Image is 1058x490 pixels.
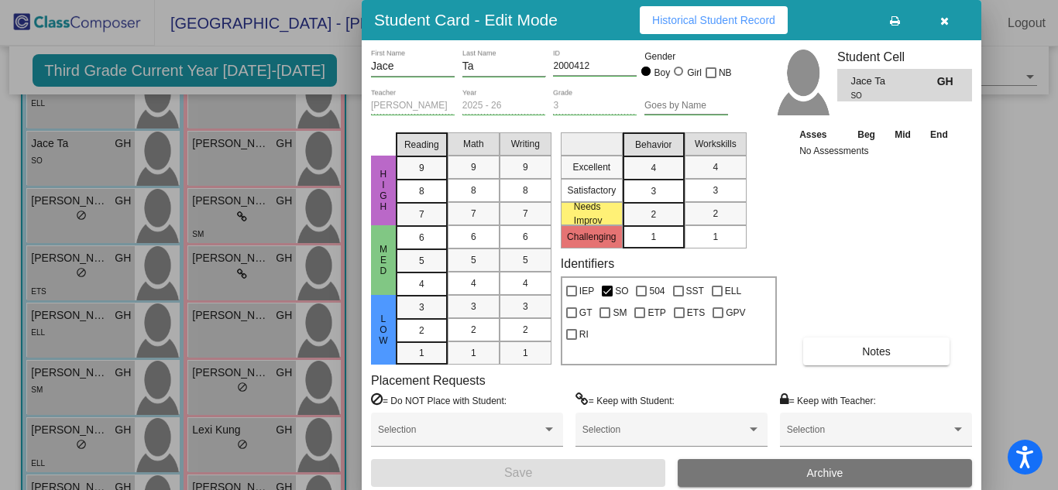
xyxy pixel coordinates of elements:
[885,126,920,143] th: Mid
[523,160,528,174] span: 9
[725,282,741,300] span: ELL
[463,137,484,151] span: Math
[726,303,745,322] span: GPV
[523,230,528,244] span: 6
[371,101,455,111] input: teacher
[920,126,957,143] th: End
[523,276,528,290] span: 4
[644,101,728,111] input: goes by name
[579,325,589,344] span: RI
[850,74,936,90] span: Jace Ta
[419,346,424,360] span: 1
[651,161,656,175] span: 4
[635,138,672,152] span: Behavior
[523,207,528,221] span: 7
[471,230,476,244] span: 6
[419,277,424,291] span: 4
[511,137,540,151] span: Writing
[807,467,843,479] span: Archive
[686,282,704,300] span: SST
[644,50,728,63] mat-label: Gender
[462,101,546,111] input: year
[419,207,424,221] span: 7
[837,50,972,64] h3: Student Cell
[523,300,528,314] span: 3
[713,183,718,197] span: 3
[654,66,671,80] div: Boy
[523,323,528,337] span: 2
[419,161,424,175] span: 9
[649,282,665,300] span: 504
[695,137,737,151] span: Workskills
[419,184,424,198] span: 8
[471,276,476,290] span: 4
[374,10,558,29] h3: Student Card - Edit Mode
[471,300,476,314] span: 3
[553,101,637,111] input: grade
[371,392,507,408] label: = Do NOT Place with Student:
[471,207,476,221] span: 7
[471,160,476,174] span: 9
[615,282,628,300] span: SO
[687,303,705,322] span: ETS
[678,459,972,487] button: Archive
[579,282,594,300] span: IEP
[651,184,656,198] span: 3
[648,303,665,322] span: ETP
[376,244,390,276] span: Med
[613,303,627,322] span: SM
[419,254,424,268] span: 5
[471,323,476,337] span: 2
[803,338,950,365] button: Notes
[504,466,532,479] span: Save
[419,324,424,338] span: 2
[652,14,775,26] span: Historical Student Record
[719,63,732,82] span: NB
[471,346,476,360] span: 1
[713,160,718,174] span: 4
[850,90,926,101] span: SO
[371,373,486,388] label: Placement Requests
[651,230,656,244] span: 1
[376,169,390,212] span: HIgh
[651,207,656,221] span: 2
[376,314,390,346] span: Low
[561,256,614,271] label: Identifiers
[523,253,528,267] span: 5
[404,138,439,152] span: Reading
[713,207,718,221] span: 2
[371,459,665,487] button: Save
[579,303,593,322] span: GT
[419,300,424,314] span: 3
[795,143,958,159] td: No Assessments
[847,126,885,143] th: Beg
[640,6,788,34] button: Historical Student Record
[553,61,637,72] input: Enter ID
[795,126,847,143] th: Asses
[780,392,876,408] label: = Keep with Teacher:
[937,74,959,90] span: GH
[471,183,476,197] span: 8
[575,392,675,408] label: = Keep with Student:
[862,345,891,358] span: Notes
[713,230,718,244] span: 1
[686,66,702,80] div: Girl
[523,183,528,197] span: 8
[419,231,424,245] span: 6
[471,253,476,267] span: 5
[523,346,528,360] span: 1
